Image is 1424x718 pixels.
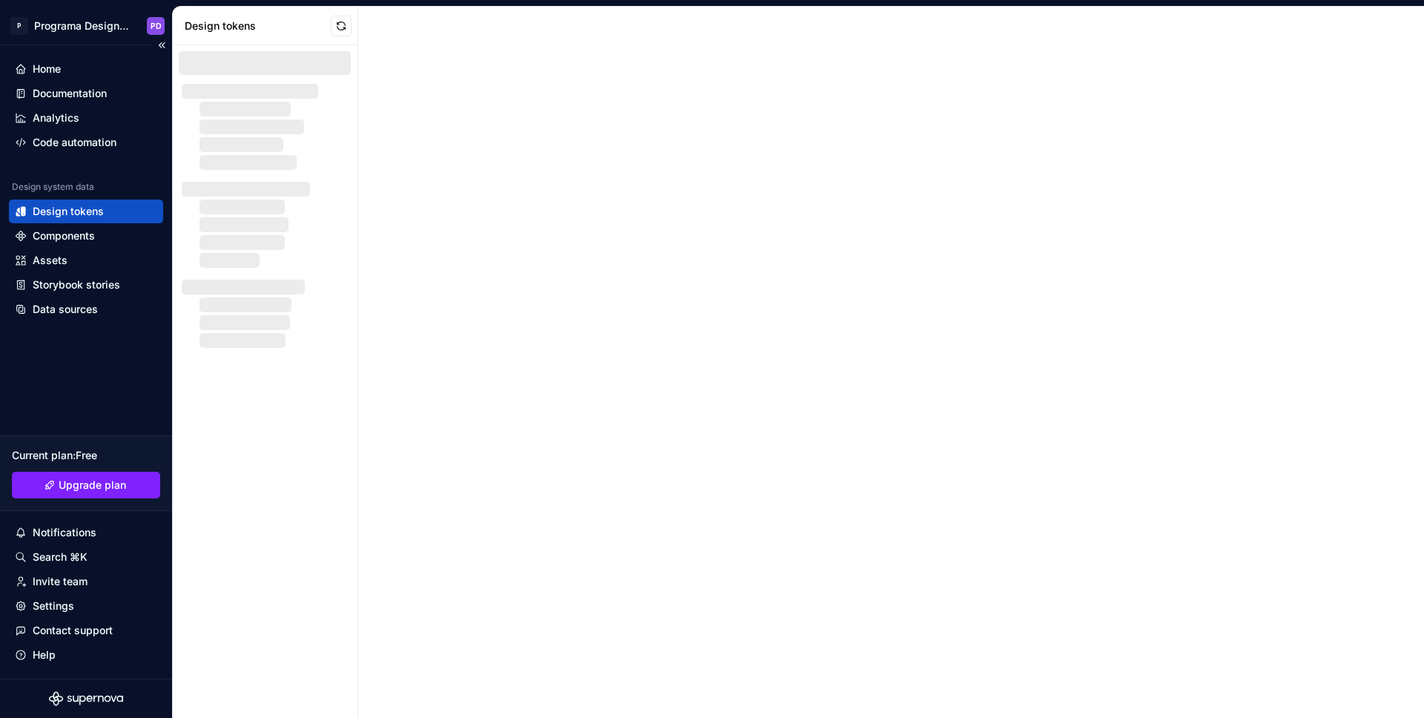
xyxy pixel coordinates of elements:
div: Search ⌘K [33,550,88,564]
a: Settings [9,594,163,618]
div: Settings [33,599,74,613]
a: Home [9,57,163,81]
div: P [10,17,28,35]
a: Documentation [9,82,163,105]
button: Collapse sidebar [151,35,172,56]
div: Design system data [12,181,94,193]
button: PPrograma Design SystemPD [3,10,169,42]
div: Notifications [33,525,96,540]
a: Upgrade plan [12,472,160,498]
button: Contact support [9,619,163,642]
div: Help [33,648,56,662]
div: Design tokens [185,19,331,33]
button: Search ⌘K [9,545,163,569]
div: Design tokens [33,204,104,219]
div: Data sources [33,302,98,317]
a: Invite team [9,570,163,593]
svg: Supernova Logo [49,691,123,706]
div: Invite team [33,574,88,589]
div: Programa Design System [34,19,129,33]
div: Analytics [33,111,79,125]
a: Storybook stories [9,273,163,297]
div: PD [151,20,162,32]
a: Components [9,224,163,248]
button: Notifications [9,521,163,544]
div: Home [33,62,61,76]
a: Code automation [9,131,163,154]
div: Code automation [33,135,116,150]
div: Assets [33,253,67,268]
div: Current plan : Free [12,448,160,463]
a: Design tokens [9,200,163,223]
div: Components [33,228,95,243]
div: Storybook stories [33,277,120,292]
a: Analytics [9,106,163,130]
span: Upgrade plan [59,478,126,493]
a: Data sources [9,297,163,321]
div: Contact support [33,623,113,638]
div: Documentation [33,86,107,101]
a: Assets [9,248,163,272]
button: Help [9,643,163,667]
